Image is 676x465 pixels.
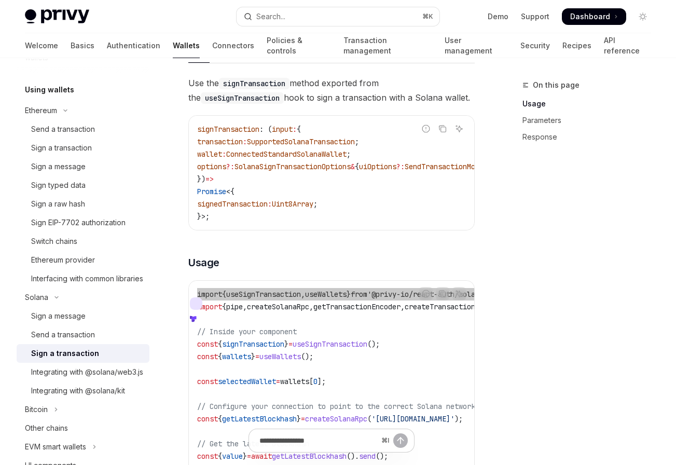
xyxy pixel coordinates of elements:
[343,33,433,58] a: Transaction management
[25,84,74,96] h5: Using wallets
[533,79,580,91] span: On this page
[436,122,449,135] button: Copy the contents from the code block
[318,377,326,386] span: ];
[17,157,149,176] a: Sign a message
[218,414,222,423] span: {
[276,377,280,386] span: =
[197,162,226,171] span: options
[31,329,95,341] div: Send a transaction
[25,422,68,434] div: Other chains
[197,149,222,159] span: wallet
[31,142,92,154] div: Sign a transaction
[284,339,288,349] span: }
[226,290,301,299] span: useSignTransaction
[351,162,355,171] span: &
[251,352,255,361] span: }
[17,176,149,195] a: Sign typed data
[17,101,149,120] button: Toggle Ethereum section
[31,272,143,285] div: Interfacing with common libraries
[197,290,222,299] span: import
[570,11,610,22] span: Dashboard
[367,414,371,423] span: (
[222,149,226,159] span: :
[452,287,466,300] button: Ask AI
[31,310,86,322] div: Sign a message
[280,377,309,386] span: wallets
[173,33,200,58] a: Wallets
[313,377,318,386] span: 0
[401,302,405,311] span: ,
[31,366,143,378] div: Integrating with @solana/web3.js
[293,125,297,134] span: :
[218,339,222,349] span: {
[205,174,214,184] span: =>
[17,288,149,307] button: Toggle Solana section
[197,302,222,311] span: import
[226,187,234,196] span: <{
[521,11,549,22] a: Support
[347,290,351,299] span: }
[255,352,259,361] span: =
[259,352,301,361] span: useWallets
[268,199,272,209] span: :
[234,162,351,171] span: SolanaSignTransactionOptions
[218,377,276,386] span: selectedWallet
[71,33,94,58] a: Basics
[259,429,377,452] input: Ask a question...
[17,344,149,363] a: Sign a transaction
[222,339,284,349] span: signTransaction
[17,419,149,437] a: Other chains
[17,251,149,269] a: Ethereum provider
[17,400,149,419] button: Toggle Bitcoin section
[405,302,504,311] span: createTransactionMessage
[219,78,289,89] code: signTransaction
[31,160,86,173] div: Sign a message
[31,254,95,266] div: Ethereum provider
[212,33,254,58] a: Connectors
[313,302,401,311] span: getTransactionEncoder
[367,290,488,299] span: '@privy-io/react-auth/solana'
[454,414,463,423] span: );
[25,291,48,304] div: Solana
[488,11,508,22] a: Demo
[293,339,367,349] span: useSignTransaction
[197,125,259,134] span: signTransaction
[218,352,222,361] span: {
[604,33,651,58] a: API reference
[197,402,475,411] span: // Configure your connection to point to the correct Solana network
[17,363,149,381] a: Integrating with @solana/web3.js
[267,33,331,58] a: Policies & controls
[452,122,466,135] button: Ask AI
[562,8,626,25] a: Dashboard
[371,414,454,423] span: '[URL][DOMAIN_NAME]'
[355,162,359,171] span: {
[301,352,313,361] span: ();
[31,179,86,192] div: Sign typed data
[188,76,475,105] span: Use the method exported from the hook to sign a transaction with a Solana wallet.
[197,339,218,349] span: const
[31,347,99,360] div: Sign a transaction
[197,137,243,146] span: transaction
[197,187,226,196] span: Promise
[396,162,405,171] span: ?:
[359,162,396,171] span: uiOptions
[226,149,347,159] span: ConnectedStandardSolanaWallet
[405,162,525,171] span: SendTransactionModalUIOptions
[297,414,301,423] span: }
[197,377,218,386] span: const
[31,123,95,135] div: Send a transaction
[436,287,449,300] button: Copy the contents from the code block
[17,269,149,288] a: Interfacing with common libraries
[25,33,58,58] a: Welcome
[522,112,659,129] a: Parameters
[17,195,149,213] a: Sign a raw hash
[222,290,226,299] span: {
[226,162,234,171] span: ?:
[272,125,293,134] span: input
[107,33,160,58] a: Authentication
[25,441,86,453] div: EVM smart wallets
[305,290,347,299] span: useWallets
[197,212,210,221] span: }>;
[197,414,218,423] span: const
[237,7,440,26] button: Open search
